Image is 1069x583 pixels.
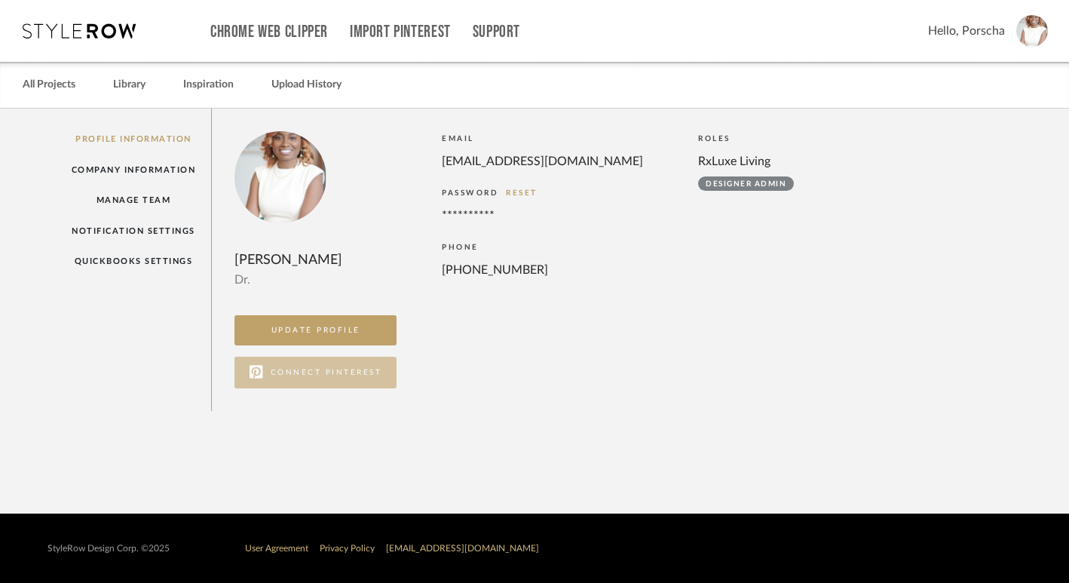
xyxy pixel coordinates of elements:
[698,131,794,146] div: ROLES
[234,315,397,345] button: UPDATE PROFILE
[442,240,683,255] div: PHONE
[113,75,145,95] a: Library
[56,246,212,277] a: QuickBooks Settings
[442,186,683,201] div: PASSWORD
[320,544,375,553] a: Privacy Policy
[234,271,397,289] div: Dr.
[56,155,212,186] a: Company Information
[271,75,342,95] a: Upload History
[442,152,668,170] div: [EMAIL_ADDRESS][DOMAIN_NAME]
[350,26,451,38] a: Import Pinterest
[442,261,668,279] div: [PHONE_NUMBER]
[234,357,397,388] button: CONNECT PINTEREST
[47,543,170,554] div: StyleRow Design Corp. ©2025
[56,216,212,247] a: Notification Settings
[473,26,520,38] a: Support
[23,75,75,95] a: All Projects
[1016,15,1048,47] img: avatar
[442,131,683,146] div: EMAIL
[210,26,328,38] a: Chrome Web Clipper
[928,22,1005,40] span: Hello, Porscha
[56,185,212,216] a: Manage Team
[183,75,234,95] a: Inspiration
[698,176,794,191] div: Designer Admin
[245,544,308,553] a: User Agreement
[234,250,397,271] div: [PERSON_NAME]
[386,544,539,553] a: [EMAIL_ADDRESS][DOMAIN_NAME]
[698,152,794,170] div: RxLuxe Living
[506,189,538,197] a: RESET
